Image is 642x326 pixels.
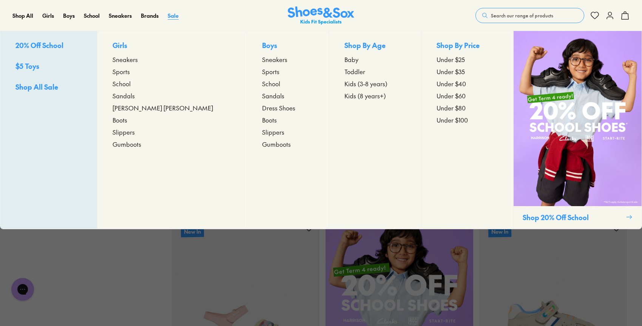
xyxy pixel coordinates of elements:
button: Search our range of products [475,8,584,23]
a: Boots [113,115,231,124]
img: SCHOOLPROMO_COLLECTION.png [514,31,642,206]
p: Girls [113,40,231,52]
a: Shop All Sale [15,82,82,93]
a: Sneakers [113,55,231,64]
span: Brands [141,12,159,19]
img: SNS_Logo_Responsive.svg [288,6,354,25]
span: Search our range of products [491,12,553,19]
a: Under $40 [437,79,498,88]
span: Boots [113,115,127,124]
span: Baby [344,55,358,64]
a: $5 Toys [15,61,82,73]
a: Gumboots [262,140,314,149]
span: Sports [113,67,130,76]
p: Boys [262,40,314,52]
p: New In [488,226,511,237]
span: Sandals [113,91,135,100]
span: Under $100 [437,115,468,124]
a: Sports [113,67,231,76]
span: Kids (3-8 years) [344,79,387,88]
a: Shop All [12,12,33,20]
a: Under $100 [437,115,498,124]
a: Under $60 [437,91,498,100]
a: Brands [141,12,159,20]
a: Sneakers [109,12,132,20]
a: Shoes & Sox [288,6,354,25]
a: Girls [42,12,54,20]
span: Kids (8 years+) [344,91,386,100]
span: School [262,79,280,88]
span: Under $80 [437,103,466,112]
a: Sale [168,12,179,20]
p: New In [181,226,204,237]
span: Shop All Sale [15,82,58,92]
span: [PERSON_NAME] [PERSON_NAME] [113,103,213,112]
span: Sneakers [113,55,138,64]
a: School [113,79,231,88]
a: Boots [262,115,314,124]
span: Dress Shoes [262,103,295,112]
a: Baby [344,55,406,64]
span: Sports [262,67,279,76]
p: Shop By Age [344,40,406,52]
p: Shop By Price [437,40,498,52]
a: 20% Off School [15,40,82,52]
span: Sneakers [109,12,132,19]
span: Gumboots [113,140,141,149]
span: Slippers [113,127,135,137]
a: Under $35 [437,67,498,76]
span: Gumboots [262,140,291,149]
a: Gumboots [113,140,231,149]
a: Toddler [344,67,406,76]
a: Slippers [113,127,231,137]
p: Shop 20% Off School [523,212,622,222]
span: Toddler [344,67,365,76]
span: Girls [42,12,54,19]
span: Sneakers [262,55,287,64]
span: Under $60 [437,91,466,100]
a: [PERSON_NAME] [PERSON_NAME] [113,103,231,112]
a: Sneakers [262,55,314,64]
a: Sports [262,67,314,76]
a: Kids (8 years+) [344,91,406,100]
span: Sale [168,12,179,19]
iframe: Gorgias live chat messenger [8,275,38,303]
a: Under $25 [437,55,498,64]
span: Under $40 [437,79,466,88]
span: Shop All [12,12,33,19]
a: Dress Shoes [262,103,314,112]
span: $5 Toys [15,61,39,71]
span: Boots [262,115,277,124]
a: Boys [63,12,75,20]
span: Slippers [262,127,284,137]
a: Shop 20% Off School [513,31,642,229]
a: Under $80 [437,103,498,112]
span: Under $35 [437,67,465,76]
span: School [113,79,131,88]
a: Slippers [262,127,314,137]
span: 20% Off School [15,40,63,50]
span: Sandals [262,91,284,100]
span: Boys [63,12,75,19]
a: Sandals [262,91,314,100]
a: Kids (3-8 years) [344,79,406,88]
a: School [262,79,314,88]
a: Sandals [113,91,231,100]
span: School [84,12,100,19]
a: School [84,12,100,20]
span: Under $25 [437,55,465,64]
